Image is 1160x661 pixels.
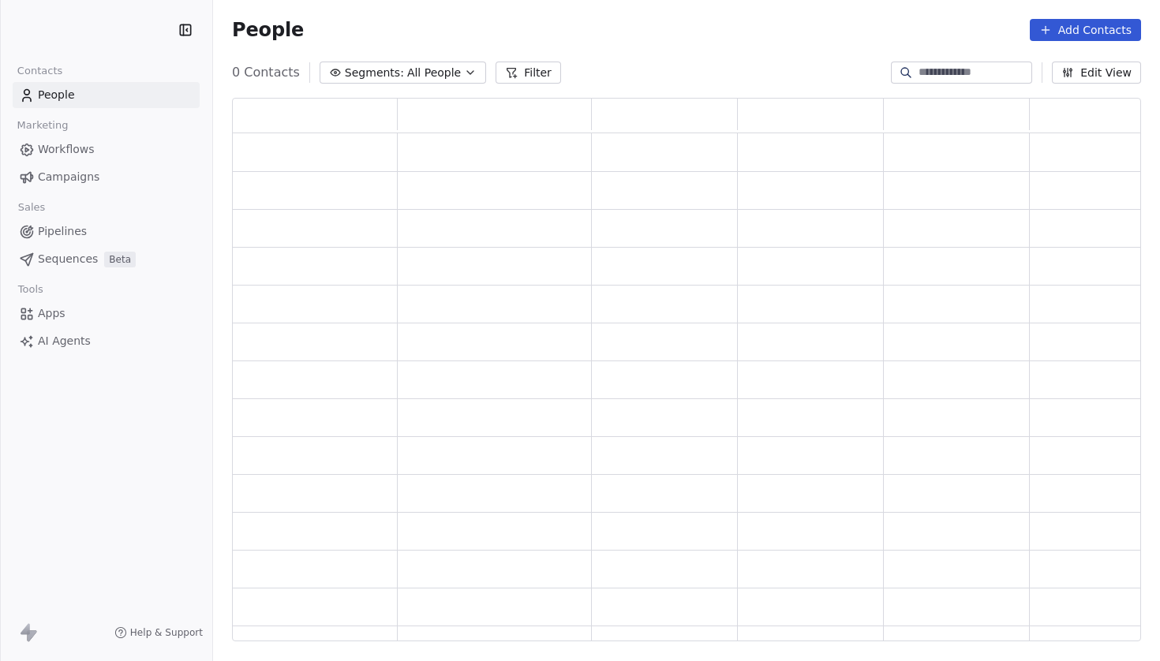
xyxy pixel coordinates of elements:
[38,141,95,158] span: Workflows
[13,82,200,108] a: People
[1052,62,1141,84] button: Edit View
[38,223,87,240] span: Pipelines
[11,278,50,301] span: Tools
[407,65,461,81] span: All People
[10,59,69,83] span: Contacts
[1030,19,1141,41] button: Add Contacts
[13,301,200,327] a: Apps
[38,87,75,103] span: People
[345,65,404,81] span: Segments:
[13,328,200,354] a: AI Agents
[13,164,200,190] a: Campaigns
[104,252,136,267] span: Beta
[232,63,300,82] span: 0 Contacts
[38,305,65,322] span: Apps
[13,218,200,245] a: Pipelines
[10,114,75,137] span: Marketing
[496,62,561,84] button: Filter
[232,18,304,42] span: People
[114,626,203,639] a: Help & Support
[11,196,52,219] span: Sales
[13,246,200,272] a: SequencesBeta
[38,169,99,185] span: Campaigns
[38,251,98,267] span: Sequences
[38,333,91,349] span: AI Agents
[13,136,200,162] a: Workflows
[130,626,203,639] span: Help & Support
